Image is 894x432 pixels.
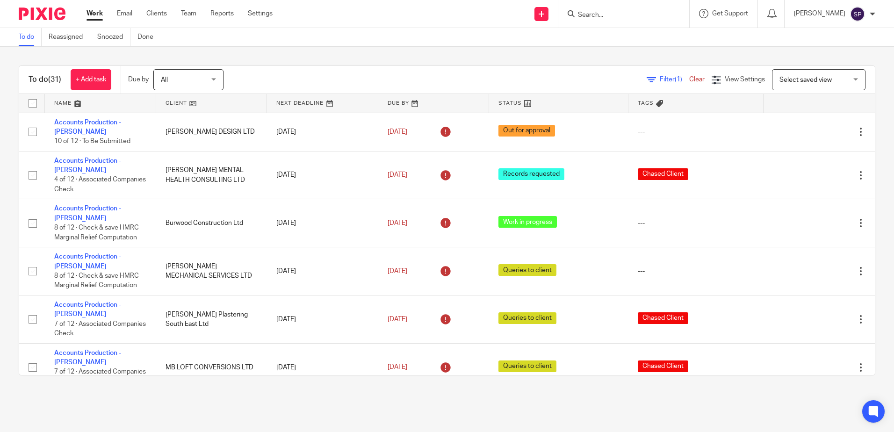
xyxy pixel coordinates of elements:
h1: To do [29,75,61,85]
a: Accounts Production - [PERSON_NAME] [54,302,121,317]
p: [PERSON_NAME] [794,9,845,18]
a: Accounts Production - [PERSON_NAME] [54,158,121,173]
span: Chased Client [638,360,688,372]
span: [DATE] [388,129,407,135]
td: [DATE] [267,113,378,151]
span: Filter [660,76,689,83]
a: Accounts Production - [PERSON_NAME] [54,205,121,221]
span: Queries to client [498,264,556,276]
span: All [161,77,168,83]
a: Email [117,9,132,18]
p: Due by [128,75,149,84]
a: + Add task [71,69,111,90]
div: --- [638,218,754,228]
td: [DATE] [267,343,378,391]
a: Team [181,9,196,18]
td: [DATE] [267,295,378,344]
a: Accounts Production - [PERSON_NAME] [54,253,121,269]
a: Reassigned [49,28,90,46]
span: [DATE] [388,364,407,371]
a: Clients [146,9,167,18]
a: Accounts Production - [PERSON_NAME] [54,119,121,135]
span: [DATE] [388,172,407,178]
span: Get Support [712,10,748,17]
td: [PERSON_NAME] MECHANICAL SERVICES LTD [156,247,267,295]
span: Chased Client [638,312,688,324]
span: (31) [48,76,61,83]
input: Search [577,11,661,20]
span: Select saved view [779,77,832,83]
span: Chased Client [638,168,688,180]
span: 7 of 12 · Associated Companies Check [54,321,146,337]
a: Clear [689,76,705,83]
span: (1) [675,76,682,83]
span: 8 of 12 · Check & save HMRC Marginal Relief Computation [54,224,139,241]
td: Burwood Construction Ltd [156,199,267,247]
span: Records requested [498,168,564,180]
div: --- [638,127,754,137]
a: Accounts Production - [PERSON_NAME] [54,350,121,366]
img: Pixie [19,7,65,20]
td: [PERSON_NAME] Plastering South East Ltd [156,295,267,344]
a: Reports [210,9,234,18]
td: [PERSON_NAME] MENTAL HEALTH CONSULTING LTD [156,151,267,199]
span: Queries to client [498,312,556,324]
span: Tags [638,101,654,106]
a: Settings [248,9,273,18]
img: svg%3E [850,7,865,22]
span: Queries to client [498,360,556,372]
span: Work in progress [498,216,557,228]
a: Done [137,28,160,46]
span: View Settings [725,76,765,83]
a: To do [19,28,42,46]
a: Work [87,9,103,18]
td: MB LOFT CONVERSIONS LTD [156,343,267,391]
a: Snoozed [97,28,130,46]
td: [DATE] [267,199,378,247]
td: [DATE] [267,247,378,295]
span: [DATE] [388,220,407,226]
span: 10 of 12 · To Be Submitted [54,138,130,144]
td: [DATE] [267,151,378,199]
span: 4 of 12 · Associated Companies Check [54,177,146,193]
td: [PERSON_NAME] DESIGN LTD [156,113,267,151]
span: [DATE] [388,316,407,323]
span: Out for approval [498,125,555,137]
span: [DATE] [388,268,407,274]
span: 8 of 12 · Check & save HMRC Marginal Relief Computation [54,273,139,289]
span: 7 of 12 · Associated Companies Check [54,369,146,385]
div: --- [638,266,754,276]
